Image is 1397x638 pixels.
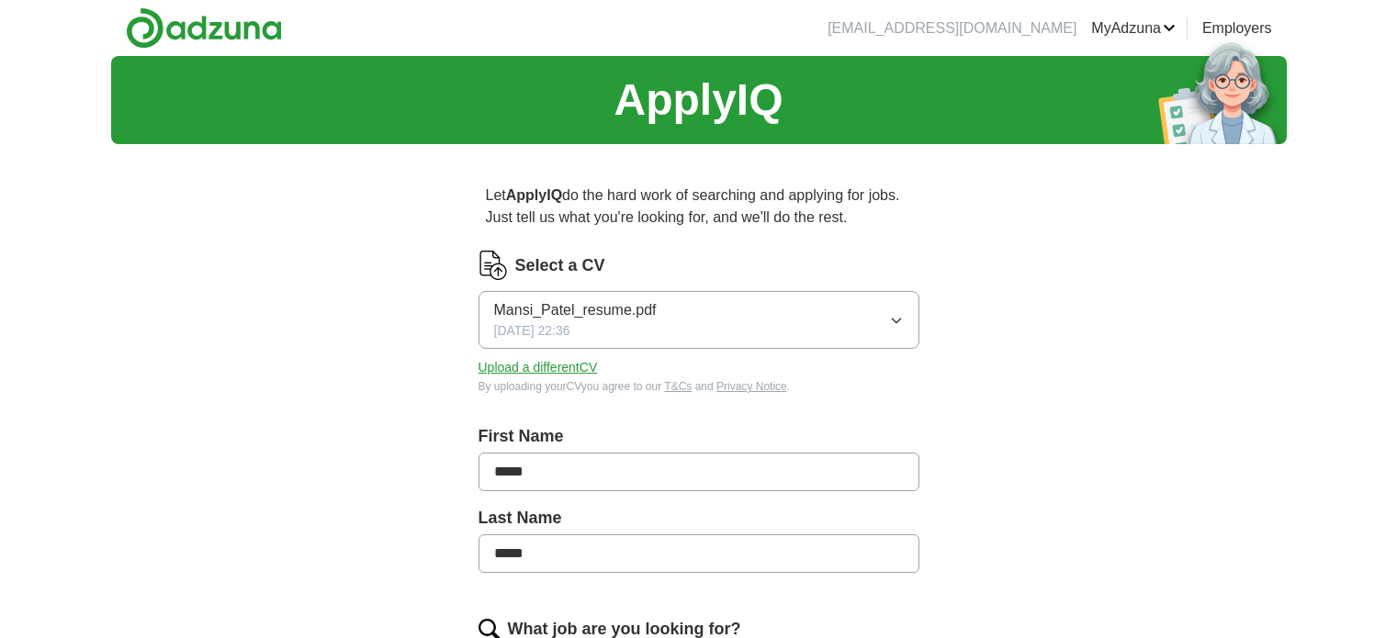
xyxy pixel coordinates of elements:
label: Select a CV [515,253,605,278]
span: [DATE] 22:36 [494,321,570,341]
button: Mansi_Patel_resume.pdf[DATE] 22:36 [479,291,919,349]
h1: ApplyIQ [614,67,783,133]
p: Let do the hard work of searching and applying for jobs. Just tell us what you're looking for, an... [479,177,919,236]
label: First Name [479,424,919,449]
div: By uploading your CV you agree to our and . [479,378,919,395]
a: Privacy Notice [716,380,787,393]
label: Last Name [479,506,919,531]
button: Upload a differentCV [479,358,598,377]
strong: ApplyIQ [506,187,562,203]
a: T&Cs [664,380,692,393]
img: CV Icon [479,251,508,280]
span: Mansi_Patel_resume.pdf [494,299,657,321]
li: [EMAIL_ADDRESS][DOMAIN_NAME] [828,17,1076,39]
a: MyAdzuna [1091,17,1176,39]
img: Adzuna logo [126,7,282,49]
a: Employers [1202,17,1272,39]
